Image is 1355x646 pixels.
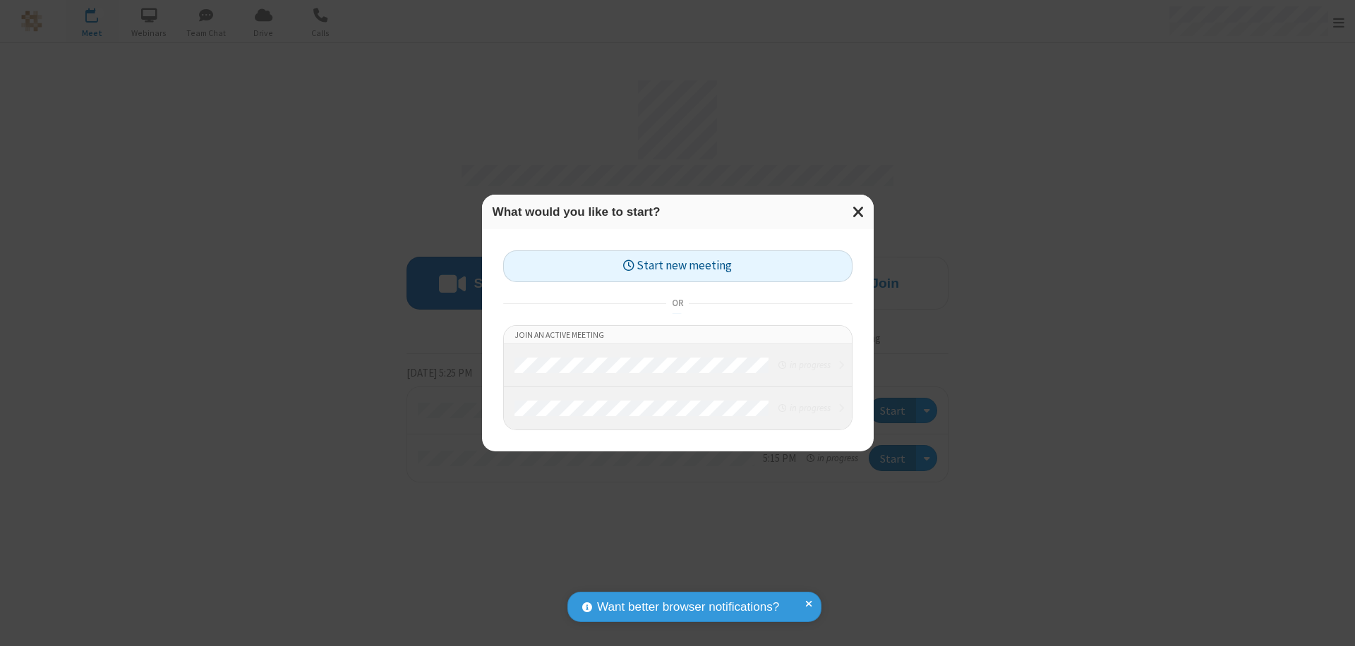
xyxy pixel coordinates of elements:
span: Want better browser notifications? [597,598,779,616]
span: or [666,293,689,313]
li: Join an active meeting [504,326,852,344]
em: in progress [778,358,830,372]
button: Start new meeting [503,250,853,282]
em: in progress [778,401,830,415]
button: Close modal [844,195,874,229]
h3: What would you like to start? [493,205,863,219]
